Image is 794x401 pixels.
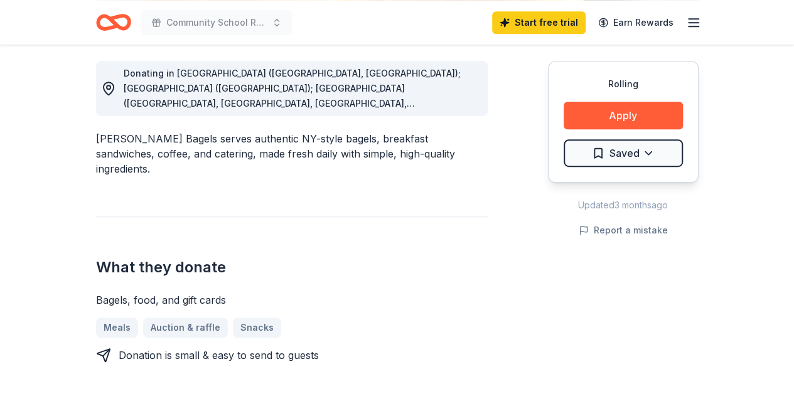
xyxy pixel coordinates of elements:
a: Auction & raffle [143,318,228,338]
a: Home [96,8,131,37]
a: Snacks [233,318,281,338]
button: Apply [564,102,683,129]
div: Rolling [564,77,683,92]
span: Saved [609,145,640,161]
div: [PERSON_NAME] Bagels serves authentic NY-style bagels, breakfast sandwiches, coffee, and catering... [96,131,488,176]
button: Saved [564,139,683,167]
a: Earn Rewards [591,11,681,34]
a: Start free trial [492,11,586,34]
button: Community School Resource closet [141,10,292,35]
div: Bagels, food, and gift cards [96,292,488,307]
div: Updated 3 months ago [548,198,699,213]
button: Report a mistake [579,223,668,238]
a: Meals [96,318,138,338]
div: Donation is small & easy to send to guests [119,348,319,363]
h2: What they donate [96,257,488,277]
span: Community School Resource closet [166,15,267,30]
